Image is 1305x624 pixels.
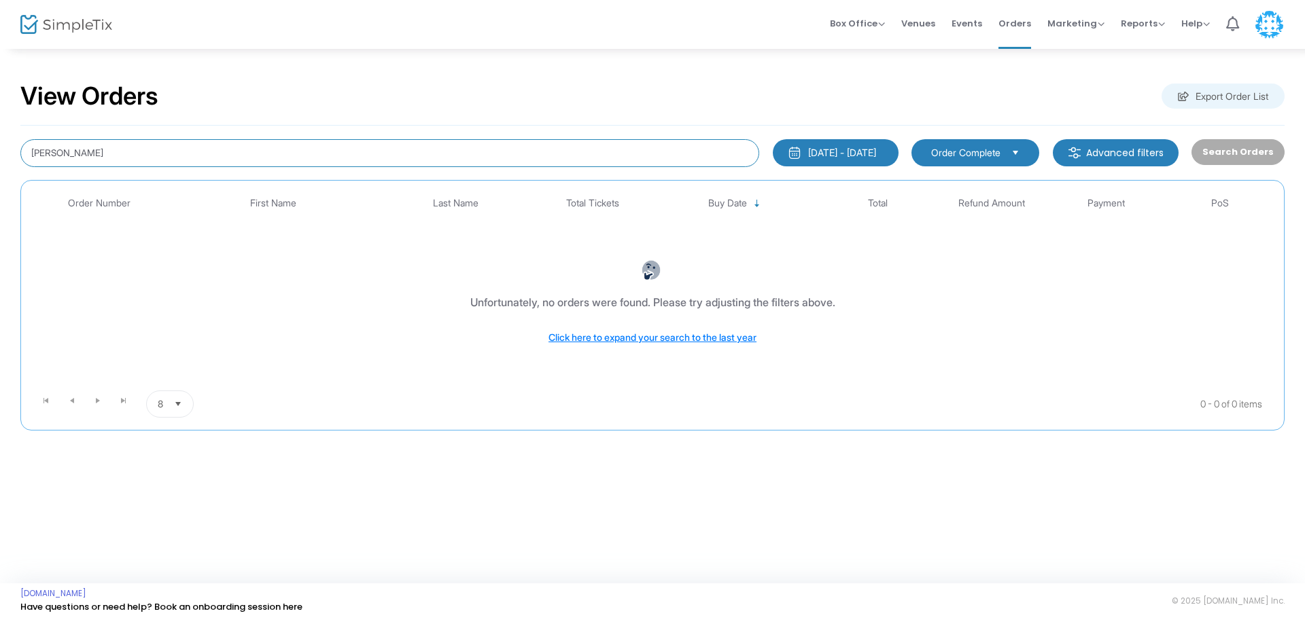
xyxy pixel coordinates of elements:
button: Select [169,391,188,417]
span: Help [1181,17,1210,30]
img: filter [1068,146,1081,160]
th: Total Tickets [536,187,650,219]
span: Order Number [68,198,130,209]
div: [DATE] - [DATE] [808,146,876,160]
kendo-pager-info: 0 - 0 of 0 items [329,390,1262,418]
button: [DATE] - [DATE] [773,139,899,166]
span: Sortable [752,198,763,209]
span: Last Name [433,198,478,209]
img: face-thinking.png [641,260,661,280]
a: [DOMAIN_NAME] [20,588,86,599]
span: Box Office [830,17,885,30]
input: Search by name, email, phone, order number, ip address, or last 4 digits of card [20,139,759,167]
div: Unfortunately, no orders were found. Please try adjusting the filters above. [470,294,835,310]
m-button: Advanced filters [1053,139,1179,166]
th: Refund Amount [935,187,1049,219]
img: monthly [788,146,801,160]
span: 8 [158,397,163,411]
span: Events [952,6,982,41]
a: Have questions or need help? Book an onboarding session here [20,600,302,613]
span: Payment [1087,198,1125,209]
span: Marketing [1047,17,1104,30]
span: Reports [1121,17,1165,30]
h2: View Orders [20,81,158,111]
span: © 2025 [DOMAIN_NAME] Inc. [1172,595,1285,606]
span: Buy Date [708,198,747,209]
span: Orders [998,6,1031,41]
button: Select [1006,145,1025,160]
div: Data table [28,187,1277,385]
span: Click here to expand your search to the last year [549,331,756,343]
span: Venues [901,6,935,41]
span: Order Complete [931,146,1000,160]
span: PoS [1211,198,1229,209]
th: Total [821,187,935,219]
span: First Name [250,198,296,209]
